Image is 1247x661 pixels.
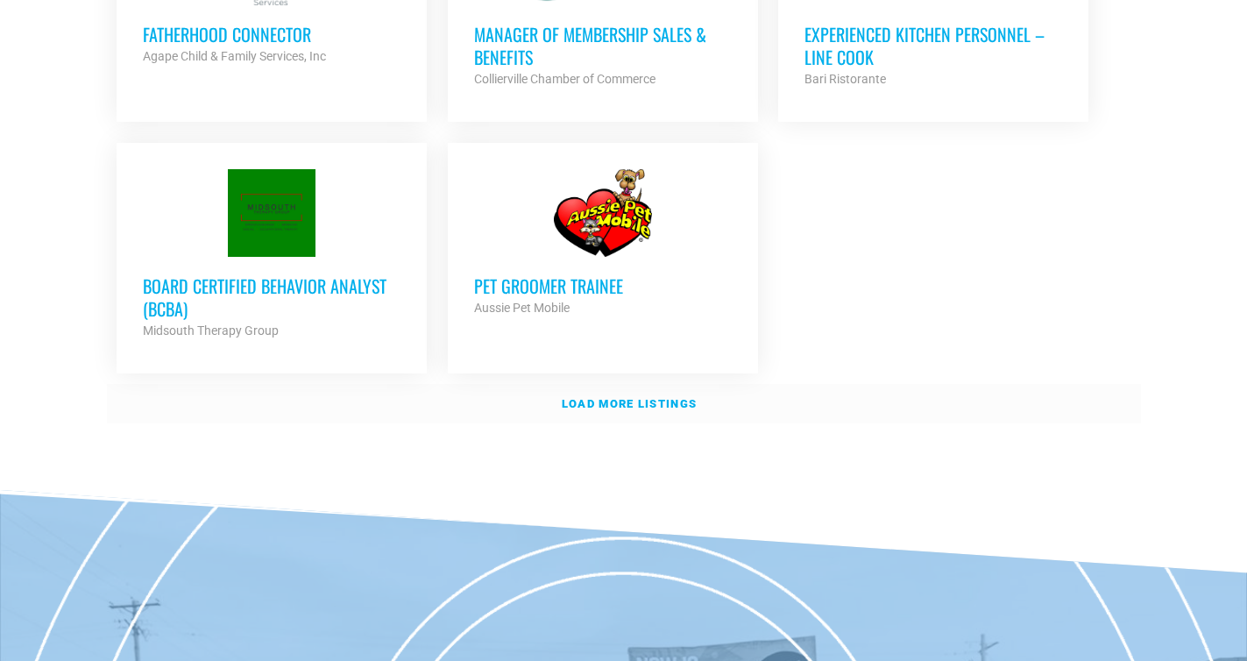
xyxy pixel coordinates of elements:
strong: Midsouth Therapy Group [143,323,279,338]
strong: Agape Child & Family Services, Inc [143,49,326,63]
h3: Fatherhood Connector [143,23,400,46]
a: Load more listings [107,384,1141,424]
h3: Experienced Kitchen Personnel – Line Cook [804,23,1062,68]
h3: Pet Groomer Trainee [474,274,732,297]
a: Pet Groomer Trainee Aussie Pet Mobile [448,143,758,345]
strong: Collierville Chamber of Commerce [474,72,655,86]
strong: Load more listings [562,397,697,410]
a: Board Certified Behavior Analyst (BCBA) Midsouth Therapy Group [117,143,427,367]
h3: Board Certified Behavior Analyst (BCBA) [143,274,400,320]
h3: Manager of Membership Sales & Benefits [474,23,732,68]
strong: Aussie Pet Mobile [474,301,570,315]
strong: Bari Ristorante [804,72,886,86]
